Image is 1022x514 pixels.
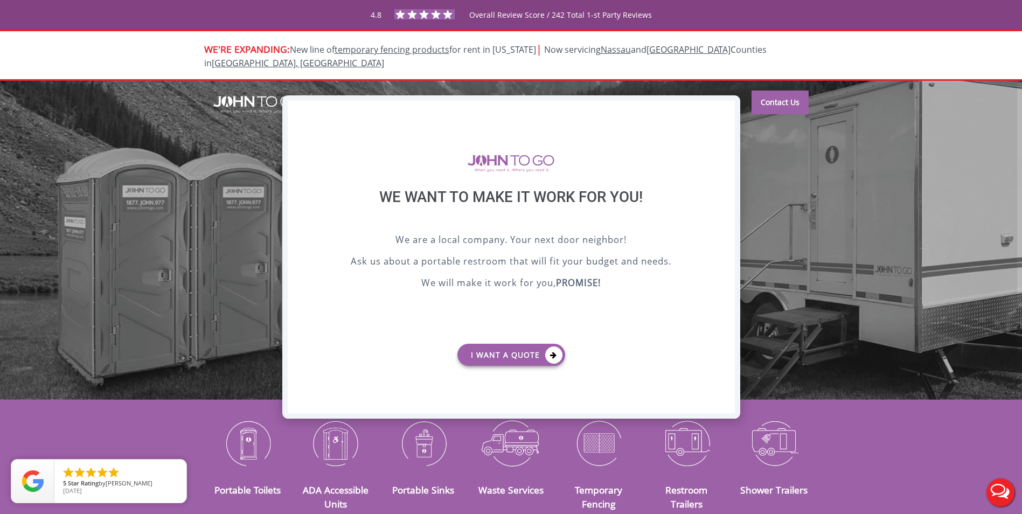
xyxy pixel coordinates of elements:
[457,344,565,366] a: I want a Quote
[73,466,86,479] li: 
[315,233,708,249] p: We are a local company. Your next door neighbor!
[315,254,708,270] p: Ask us about a portable restroom that will fit your budget and needs.
[63,479,66,487] span: 5
[468,155,554,172] img: logo of viptogo
[718,101,734,119] div: X
[63,487,82,495] span: [DATE]
[107,466,120,479] li: 
[85,466,98,479] li: 
[315,188,708,233] div: We want to make it work for you!
[22,470,44,492] img: Review Rating
[556,276,601,289] b: PROMISE!
[63,480,178,488] span: by
[96,466,109,479] li: 
[62,466,75,479] li: 
[68,479,99,487] span: Star Rating
[979,471,1022,514] button: Live Chat
[315,276,708,292] p: We will make it work for you,
[106,479,152,487] span: [PERSON_NAME]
